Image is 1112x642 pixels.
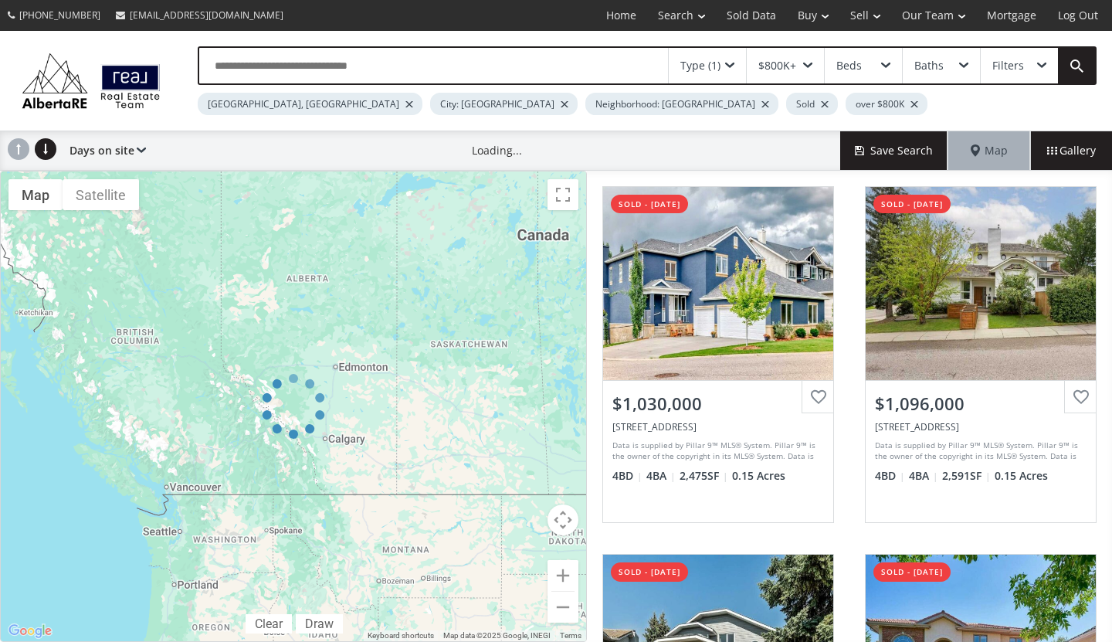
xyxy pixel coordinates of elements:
[914,60,944,71] div: Baths
[646,468,676,484] span: 4 BA
[875,468,905,484] span: 4 BD
[108,1,291,29] a: [EMAIL_ADDRESS][DOMAIN_NAME]
[875,392,1087,416] div: $1,096,000
[19,8,100,22] span: [PHONE_NUMBER]
[992,60,1024,71] div: Filters
[909,468,938,484] span: 4 BA
[130,8,283,22] span: [EMAIL_ADDRESS][DOMAIN_NAME]
[612,468,642,484] span: 4 BD
[786,93,838,115] div: Sold
[612,392,824,416] div: $1,030,000
[612,420,824,433] div: 35 Cougar Ridge View SW, Calgary, AB T3H 4X3
[942,468,991,484] span: 2,591 SF
[472,143,522,158] div: Loading...
[875,420,1087,433] div: 380 Strathcona Drive SW, Calgary, AB T3H 1N9
[680,60,720,71] div: Type (1)
[836,60,862,71] div: Beds
[430,93,578,115] div: City: [GEOGRAPHIC_DATA]
[875,440,1083,463] div: Data is supplied by Pillar 9™ MLS® System. Pillar 9™ is the owner of the copyright in its MLS® Sy...
[849,171,1112,538] a: sold - [DATE]$1,096,000[STREET_ADDRESS]Data is supplied by Pillar 9™ MLS® System. Pillar 9™ is th...
[198,93,422,115] div: [GEOGRAPHIC_DATA], [GEOGRAPHIC_DATA]
[948,131,1030,170] div: Map
[971,143,1008,158] span: Map
[846,93,927,115] div: over $800K
[732,468,785,484] span: 0.15 Acres
[995,468,1048,484] span: 0.15 Acres
[1030,131,1112,170] div: Gallery
[62,131,146,170] div: Days on site
[587,171,849,538] a: sold - [DATE]$1,030,000[STREET_ADDRESS]Data is supplied by Pillar 9™ MLS® System. Pillar 9™ is th...
[1047,143,1096,158] span: Gallery
[680,468,728,484] span: 2,475 SF
[612,440,820,463] div: Data is supplied by Pillar 9™ MLS® System. Pillar 9™ is the owner of the copyright in its MLS® Sy...
[758,60,796,71] div: $800K+
[840,131,948,170] button: Save Search
[15,49,167,113] img: Logo
[585,93,778,115] div: Neighborhood: [GEOGRAPHIC_DATA]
